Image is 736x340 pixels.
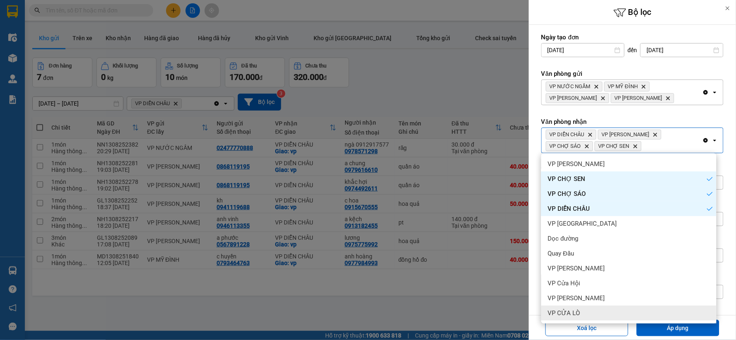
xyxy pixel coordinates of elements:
[676,94,677,102] input: Selected VP NƯỚC NGẦM, VP MỸ ĐÌNH, VP NGỌC HỒI, VP GIA LÂM.
[598,143,630,150] span: VP CHỢ SEN
[545,320,628,336] button: Xoá lọc
[541,33,724,41] label: Ngày tạo đơn
[548,294,605,302] span: VP [PERSON_NAME]
[602,131,649,138] span: VP THANH CHƯƠNG
[4,45,13,86] img: logo
[548,249,574,258] span: Quay Đầu
[598,130,661,140] span: VP THANH CHƯƠNG, close by backspace
[641,84,646,89] svg: Delete
[542,43,624,57] input: Select a date.
[595,141,642,151] span: VP CHỢ SEN, close by backspace
[584,144,589,149] svg: Delete
[546,141,593,151] span: VP CHỢ SÁO, close by backspace
[633,144,638,149] svg: Delete
[550,95,597,101] span: VP NGỌC HỒI
[548,219,617,228] span: VP [GEOGRAPHIC_DATA]
[637,320,719,336] button: Áp dụng
[628,46,637,54] span: đến
[541,118,724,126] label: Văn phòng nhận
[546,130,596,140] span: VP DIỄN CHÂU, close by backspace
[641,43,723,57] input: Select a date.
[548,190,586,198] span: VP CHỢ SÁO
[653,132,658,137] svg: Delete
[550,131,584,138] span: VP DIỄN CHÂU
[541,70,724,78] label: Văn phòng gửi
[546,82,603,92] span: VP NƯỚC NGẦM, close by backspace
[604,82,650,92] span: VP MỸ ĐÌNH, close by backspace
[601,96,606,101] svg: Delete
[550,143,581,150] span: VP CHỢ SÁO
[541,153,717,323] ul: Menu
[594,84,599,89] svg: Delete
[548,309,580,317] span: VP CỬA LÒ
[712,137,718,144] svg: open
[548,175,586,183] span: VP CHỢ SEN
[15,35,76,63] span: [GEOGRAPHIC_DATA], [GEOGRAPHIC_DATA] ↔ [GEOGRAPHIC_DATA]
[588,132,593,137] svg: Delete
[548,205,590,213] span: VP DIỄN CHÂU
[702,89,709,96] svg: Clear all
[16,7,75,34] strong: CHUYỂN PHÁT NHANH AN PHÚ QUÝ
[550,83,591,90] span: VP NƯỚC NGẦM
[548,160,605,168] span: VP [PERSON_NAME]
[548,234,579,243] span: Dọc đường
[615,95,662,101] span: VP GIA LÂM
[529,6,736,19] h6: Bộ lọc
[666,96,671,101] svg: Delete
[702,137,709,144] svg: Clear all
[712,89,718,96] svg: open
[548,279,581,287] span: VP Cửa Hội
[608,83,638,90] span: VP MỸ ĐÌNH
[611,93,674,103] span: VP GIA LÂM, close by backspace
[546,93,609,103] span: VP NGỌC HỒI, close by backspace
[548,264,605,272] span: VP [PERSON_NAME]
